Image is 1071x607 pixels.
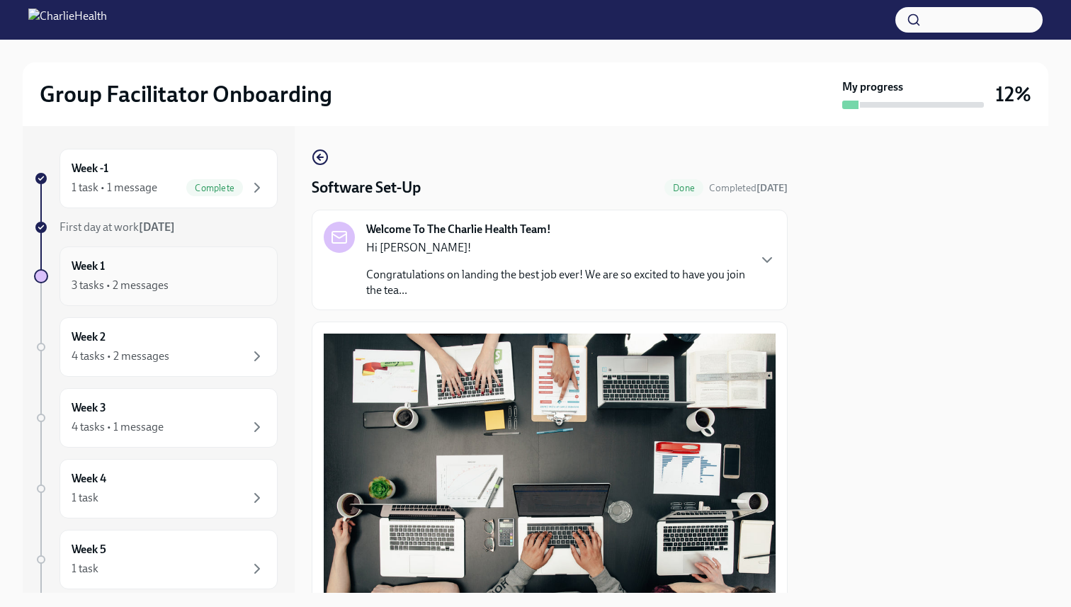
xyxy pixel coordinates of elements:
h6: Week 1 [72,259,105,274]
h3: 12% [995,81,1031,107]
a: Week 24 tasks • 2 messages [34,317,278,377]
a: Week 51 task [34,530,278,589]
strong: My progress [842,79,903,95]
p: Hi [PERSON_NAME]! [366,240,747,256]
div: 4 tasks • 1 message [72,419,164,435]
span: First day at work [59,220,175,234]
p: Congratulations on landing the best job ever! We are so excited to have you join the tea... [366,267,747,298]
a: Week 13 tasks • 2 messages [34,246,278,306]
span: Done [664,183,703,193]
h6: Week 5 [72,542,106,557]
button: Zoom image [324,334,776,601]
h4: Software Set-Up [312,177,421,198]
h2: Group Facilitator Onboarding [40,80,332,108]
span: Complete [186,183,243,193]
img: CharlieHealth [28,8,107,31]
a: Week 41 task [34,459,278,518]
h6: Week 3 [72,400,106,416]
strong: [DATE] [756,182,788,194]
strong: Welcome To The Charlie Health Team! [366,222,551,237]
div: 4 tasks • 2 messages [72,348,169,364]
div: 3 tasks • 2 messages [72,278,169,293]
h6: Week 2 [72,329,106,345]
div: 1 task [72,490,98,506]
span: September 29th, 2025 11:05 [709,181,788,195]
span: Completed [709,182,788,194]
div: 1 task [72,561,98,577]
a: First day at work[DATE] [34,220,278,235]
a: Week 34 tasks • 1 message [34,388,278,448]
h6: Week -1 [72,161,108,176]
a: Week -11 task • 1 messageComplete [34,149,278,208]
div: 1 task • 1 message [72,180,157,195]
h6: Week 4 [72,471,106,487]
strong: [DATE] [139,220,175,234]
